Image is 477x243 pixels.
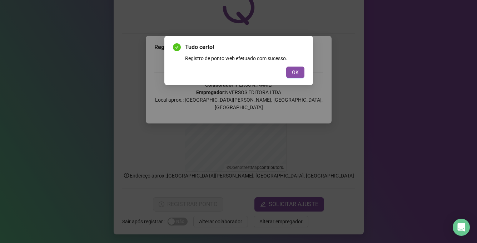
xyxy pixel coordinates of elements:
button: OK [286,67,304,78]
span: check-circle [173,43,181,51]
span: OK [292,68,299,76]
span: Tudo certo! [185,43,304,52]
div: Open Intercom Messenger [453,219,470,236]
div: Registro de ponto web efetuado com sucesso. [185,54,304,62]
